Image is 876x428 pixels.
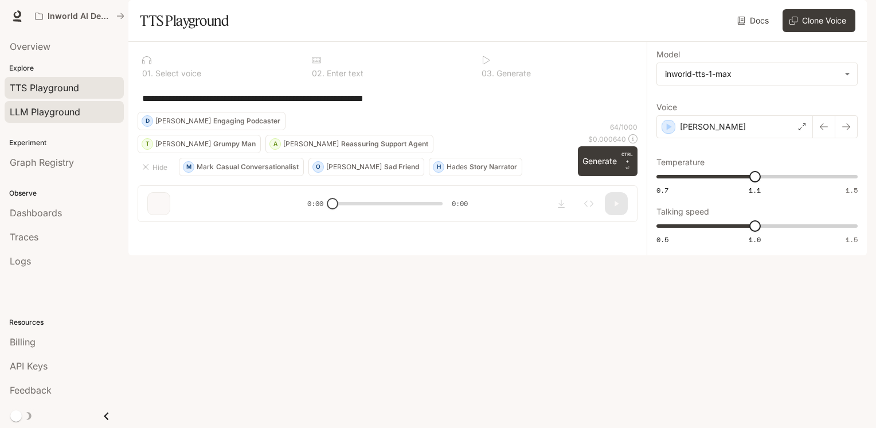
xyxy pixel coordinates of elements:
span: 1.0 [749,235,761,244]
p: [PERSON_NAME] [155,118,211,124]
div: T [142,135,152,153]
p: CTRL + [621,151,633,165]
button: MMarkCasual Conversationalist [179,158,304,176]
div: inworld-tts-1-max [665,68,839,80]
p: Grumpy Man [213,141,256,147]
p: Generate [494,69,531,77]
p: 0 1 . [142,69,153,77]
p: [PERSON_NAME] [155,141,211,147]
button: All workspaces [30,5,130,28]
button: Clone Voice [783,9,855,32]
button: GenerateCTRL +⏎ [578,146,638,176]
button: HHadesStory Narrator [429,158,522,176]
button: T[PERSON_NAME]Grumpy Man [138,135,261,153]
div: O [313,158,323,176]
p: 64 / 1000 [610,122,638,132]
p: Engaging Podcaster [213,118,280,124]
div: D [142,112,152,130]
p: 0 2 . [312,69,324,77]
p: Hades [447,164,467,170]
p: 0 3 . [482,69,494,77]
button: D[PERSON_NAME]Engaging Podcaster [138,112,286,130]
a: Docs [735,9,773,32]
p: Temperature [656,158,705,166]
p: $ 0.000640 [588,134,626,144]
p: ⏎ [621,151,633,172]
button: A[PERSON_NAME]Reassuring Support Agent [265,135,433,153]
span: 0.5 [656,235,668,244]
p: Story Narrator [470,164,517,170]
button: O[PERSON_NAME]Sad Friend [308,158,424,176]
div: M [183,158,194,176]
div: A [270,135,280,153]
p: Talking speed [656,208,709,216]
p: Enter text [324,69,363,77]
p: Reassuring Support Agent [341,141,428,147]
p: Model [656,50,680,59]
p: Sad Friend [384,164,419,170]
span: 1.1 [749,185,761,195]
p: [PERSON_NAME] [680,121,746,133]
p: [PERSON_NAME] [283,141,339,147]
button: Hide [138,158,174,176]
p: [PERSON_NAME] [326,164,382,170]
div: H [433,158,444,176]
p: Select voice [153,69,201,77]
h1: TTS Playground [140,9,229,32]
p: Inworld AI Demos [48,11,112,21]
span: 0.7 [656,185,668,195]
span: 1.5 [846,185,858,195]
p: Casual Conversationalist [216,164,299,170]
div: inworld-tts-1-max [657,63,857,85]
span: 1.5 [846,235,858,244]
p: Mark [197,164,214,170]
p: Voice [656,103,677,111]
